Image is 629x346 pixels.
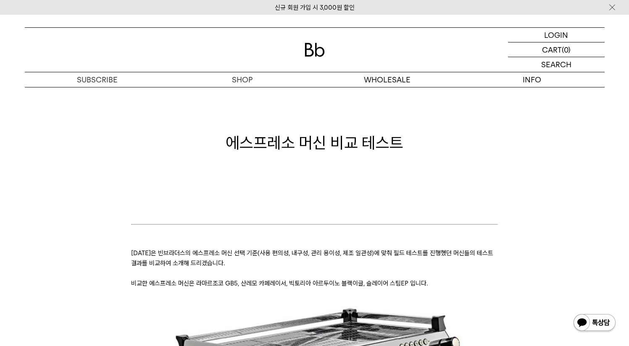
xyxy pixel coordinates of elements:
[562,42,571,57] p: (0)
[305,43,325,57] img: 로고
[460,72,605,87] p: INFO
[170,72,315,87] a: SHOP
[508,28,605,42] a: LOGIN
[131,248,498,268] p: [DATE]은 빈브라더스의 에스프레소 머신 선택 기준(사용 편의성, 내구성, 관리 용이성, 제조 일관성)에 맞춰 필드 테스트를 진행했던 머신들의 테스트 결과를 비교하여 소개해...
[25,132,605,154] h1: 에스프레소 머신 비교 테스트
[544,28,568,42] p: LOGIN
[315,72,460,87] p: WHOLESALE
[508,42,605,57] a: CART (0)
[542,42,562,57] p: CART
[275,4,355,11] a: 신규 회원 가입 시 3,000원 할인
[573,313,616,333] img: 카카오톡 채널 1:1 채팅 버튼
[131,278,498,288] p: 비교한 에스프레소 머신은 라마르조코 GB5, 산레모 카페레이서, 빅토리아 아르두이노 블랙이글, 슬레이어 스팀EP 입니다.
[25,72,170,87] a: SUBSCRIBE
[541,57,571,72] p: SEARCH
